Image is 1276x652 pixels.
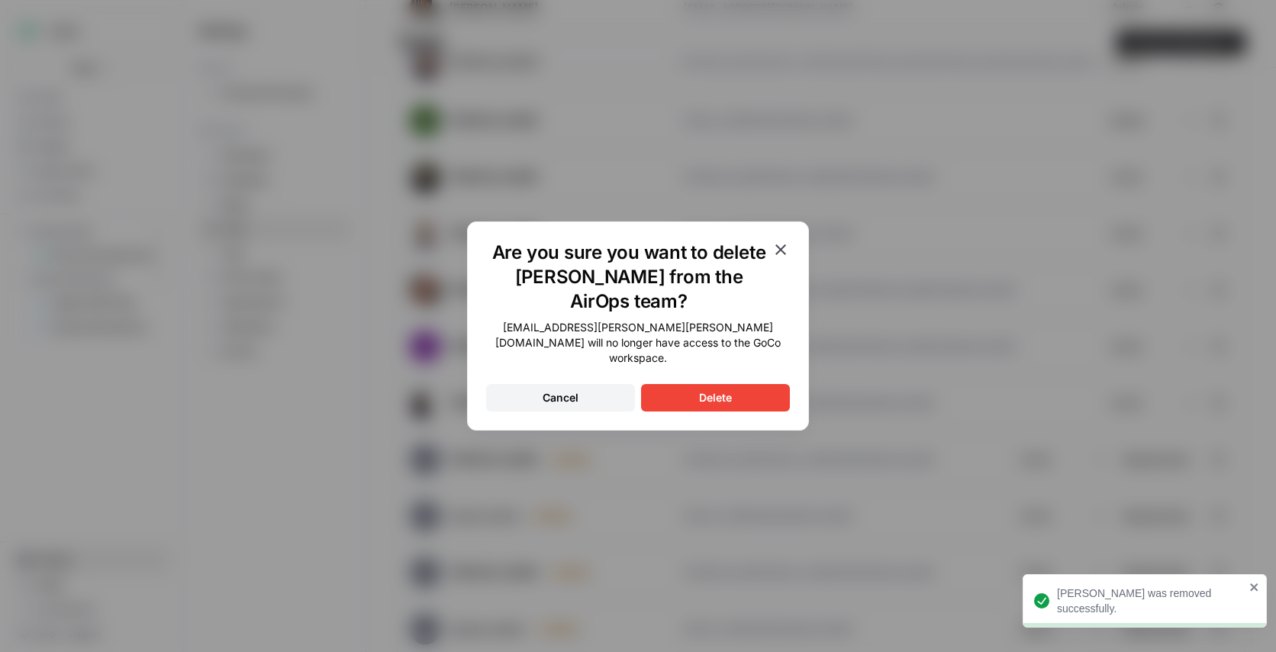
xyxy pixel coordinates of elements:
[543,390,578,405] div: Cancel
[486,384,635,412] button: Cancel
[486,320,790,366] div: [EMAIL_ADDRESS][PERSON_NAME][PERSON_NAME][DOMAIN_NAME] will no longer have access to the GoCo wor...
[1057,586,1245,616] div: [PERSON_NAME] was removed successfully.
[1249,581,1260,593] button: close
[486,240,772,314] h1: Are you sure you want to delete [PERSON_NAME] from the AirOps team?
[641,384,790,412] button: Delete
[699,390,732,405] div: Delete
